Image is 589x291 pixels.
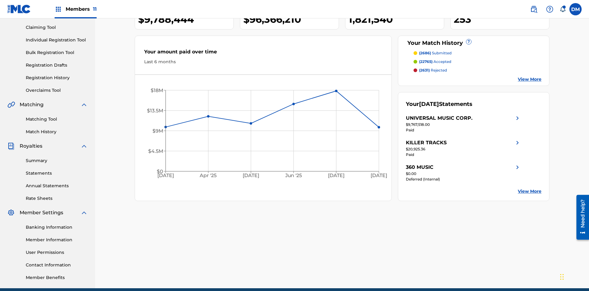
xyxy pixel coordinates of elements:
a: Registration History [26,75,88,81]
div: $9,767,518.00 [406,122,521,127]
img: MLC Logo [7,5,31,14]
tspan: $4.5M [148,148,163,154]
a: Matching Tool [26,116,88,122]
iframe: Chat Widget [558,262,589,291]
div: Last 6 months [144,59,382,65]
div: UNIVERSAL MUSIC CORP. [406,114,472,122]
a: Member Information [26,237,88,243]
img: right chevron icon [514,164,521,171]
div: $9,788,444 [138,12,233,26]
a: Banking Information [26,224,88,231]
div: $0.00 [406,171,521,177]
div: Your Statements [406,100,472,108]
tspan: [DATE] [371,173,387,179]
img: expand [80,101,88,108]
img: help [546,6,553,13]
div: Deferred (Internal) [406,177,521,182]
span: Member Settings [20,209,63,216]
div: Notifications [560,6,566,12]
tspan: [DATE] [328,173,345,179]
a: Overclaims Tool [26,87,88,94]
a: KILLER TRACKSright chevron icon$20,925.36Paid [406,139,521,157]
a: Bulk Registration Tool [26,49,88,56]
img: expand [80,142,88,150]
img: expand [80,209,88,216]
div: User Menu [569,3,582,15]
a: Rate Sheets [26,195,88,202]
div: 1,821,540 [348,12,444,26]
a: Match History [26,129,88,135]
div: Drag [560,268,564,286]
div: Your amount paid over time [144,48,382,59]
a: Claiming Tool [26,24,88,31]
iframe: Resource Center [572,192,589,243]
tspan: $18M [151,87,163,93]
img: Matching [7,101,15,108]
img: Member Settings [7,209,15,216]
span: (22765) [419,59,433,64]
span: Royalties [20,142,42,150]
div: Paid [406,127,521,133]
p: accepted [419,59,451,64]
div: Help [544,3,556,15]
span: Matching [20,101,44,108]
a: Summary [26,157,88,164]
span: [DATE] [419,101,439,107]
div: 360 MUSIC [406,164,433,171]
a: View More [518,76,541,83]
div: Your Match History [406,39,542,47]
img: search [530,6,537,13]
tspan: Apr '25 [200,173,217,179]
div: Paid [406,152,521,157]
a: User Permissions [26,249,88,256]
img: right chevron icon [514,114,521,122]
a: 360 MUSICright chevron icon$0.00Deferred (Internal) [406,164,521,182]
img: Top Rightsholders [55,6,62,13]
a: (22765) accepted [414,59,542,64]
a: Contact Information [26,262,88,268]
img: Royalties [7,142,15,150]
tspan: [DATE] [243,173,259,179]
a: (2631) rejected [414,68,542,73]
a: Public Search [528,3,540,15]
p: rejected [419,68,447,73]
p: submitted [419,50,452,56]
a: Individual Registration Tool [26,37,88,43]
a: Statements [26,170,88,177]
tspan: [DATE] [157,173,174,179]
span: 11 [93,6,97,12]
div: $96,366,210 [243,12,339,26]
a: Annual Statements [26,183,88,189]
a: (2686) submitted [414,50,542,56]
span: ? [466,39,471,44]
div: $20,925.36 [406,146,521,152]
a: View More [518,188,541,195]
a: Member Benefits [26,274,88,281]
img: right chevron icon [514,139,521,146]
tspan: $9M [152,128,163,134]
span: (2631) [419,68,430,72]
div: 253 [454,12,549,26]
tspan: $13.5M [147,108,163,114]
tspan: $0 [157,169,163,174]
span: (2686) [419,51,431,55]
a: Registration Drafts [26,62,88,68]
tspan: Jun '25 [285,173,302,179]
a: UNIVERSAL MUSIC CORP.right chevron icon$9,767,518.00Paid [406,114,521,133]
span: Members [66,6,97,13]
div: KILLER TRACKS [406,139,447,146]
